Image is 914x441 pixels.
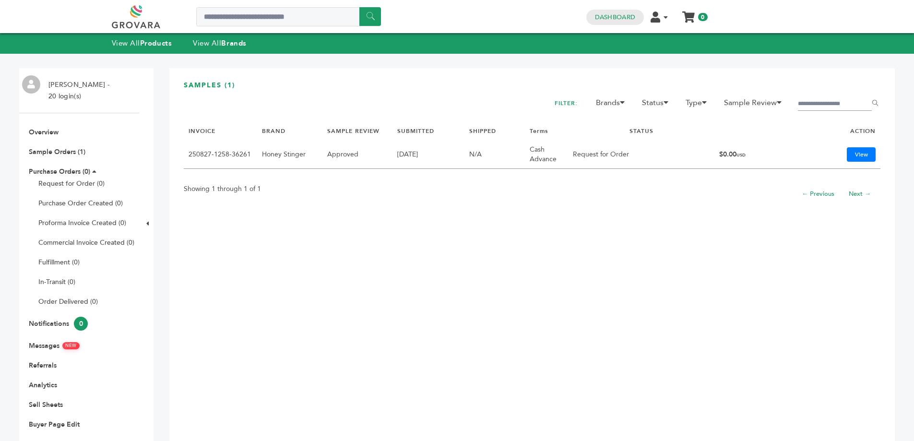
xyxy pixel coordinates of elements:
[38,238,134,247] a: Commercial Invoice Created (0)
[29,319,88,328] a: Notifications0
[140,38,172,48] strong: Products
[29,400,63,409] a: Sell Sheets
[29,167,90,176] a: Purchase Orders (0)
[196,7,381,26] input: Search a product or brand...
[469,127,496,135] a: SHIPPED
[29,341,80,350] a: MessagesNEW
[38,297,98,306] a: Order Delivered (0)
[464,140,525,169] td: N/A
[62,342,80,349] span: NEW
[719,97,792,113] li: Sample Review
[798,97,872,111] input: Filter by keywords
[184,183,261,195] p: Showing 1 through 1 of 1
[637,97,679,113] li: Status
[525,140,568,169] td: Cash Advance
[112,38,172,48] a: View AllProducts
[795,122,880,140] th: ACTION
[847,147,876,162] a: View
[530,127,548,135] a: Terms
[29,147,85,156] a: Sample Orders (1)
[29,381,57,390] a: Analytics
[555,97,578,110] h2: FILTER:
[736,152,746,158] span: USD
[257,140,322,169] td: Honey Stinger
[22,75,40,94] img: profile.png
[221,38,246,48] strong: Brands
[44,79,112,102] li: [PERSON_NAME] - 20 login(s)
[38,258,80,267] a: Fulfillment (0)
[698,13,707,21] span: 0
[29,128,59,137] a: Overview
[595,13,635,22] a: Dashboard
[714,140,795,169] td: $0.00
[38,277,75,286] a: In-Transit (0)
[38,218,126,227] a: Proforma Invoice Created (0)
[29,420,80,429] a: Buyer Page Edit
[322,140,392,169] td: Approved
[397,127,434,135] a: SUBMITTED
[262,127,285,135] a: BRAND
[74,317,88,331] span: 0
[38,199,123,208] a: Purchase Order Created (0)
[189,127,215,135] a: INVOICE
[683,9,694,19] a: My Cart
[193,38,247,48] a: View AllBrands
[29,361,57,370] a: Referrals
[681,97,717,113] li: Type
[392,140,464,169] td: [DATE]
[189,150,251,159] a: 250827-1258-36261
[802,190,834,198] a: ← Previous
[38,179,105,188] a: Request for Order (0)
[591,97,635,113] li: Brands
[327,127,380,135] a: SAMPLE REVIEW
[568,122,714,140] th: STATUS
[568,140,714,169] td: Request for Order
[849,190,871,198] a: Next →
[184,81,880,97] h3: SAMPLES (1)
